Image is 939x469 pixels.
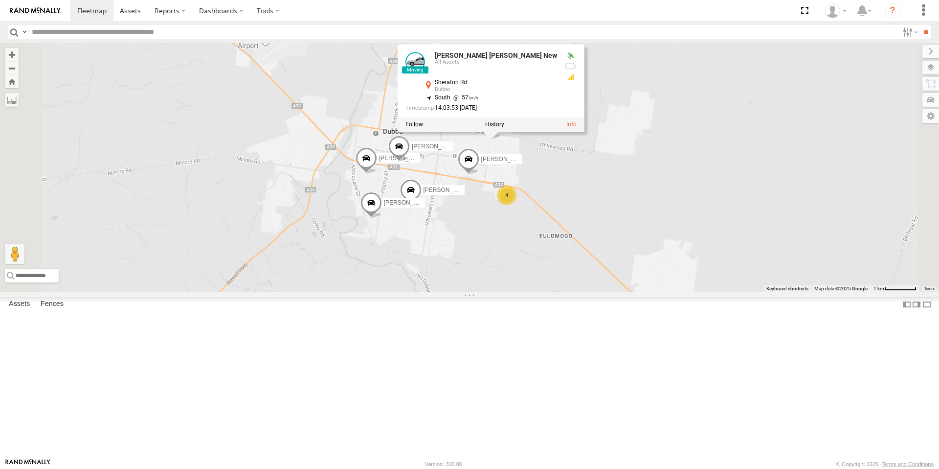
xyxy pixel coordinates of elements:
[5,244,24,264] button: Drag Pegman onto the map to open Street View
[766,285,808,292] button: Keyboard shortcuts
[5,93,19,107] label: Measure
[924,286,935,290] a: Terms (opens in new tab)
[450,94,478,101] span: 57
[5,48,19,61] button: Zoom in
[873,286,884,291] span: 1 km
[21,25,28,39] label: Search Query
[405,105,557,111] div: Date/time of location update
[379,155,427,162] span: [PERSON_NAME]
[871,285,919,292] button: Map scale: 1 km per 62 pixels
[36,298,68,311] label: Fences
[497,186,516,205] div: 4
[836,461,934,467] div: © Copyright 2025 -
[435,79,557,86] div: Sheraton Rd
[912,297,921,311] label: Dock Summary Table to the Right
[485,121,504,128] label: View Asset History
[435,87,557,93] div: Dubbo
[481,155,530,162] span: [PERSON_NAME]
[922,109,939,123] label: Map Settings
[435,51,557,59] a: [PERSON_NAME] [PERSON_NAME] New
[405,52,425,71] a: View Asset Details
[384,199,432,206] span: [PERSON_NAME]
[5,75,19,88] button: Zoom Home
[5,459,50,469] a: Visit our Website
[899,25,920,39] label: Search Filter Options
[566,121,577,128] a: View Asset Details
[5,61,19,75] button: Zoom out
[424,186,472,193] span: [PERSON_NAME]
[882,461,934,467] a: Terms and Conditions
[412,142,460,149] span: [PERSON_NAME]
[565,52,577,60] div: Valid GPS Fix
[405,121,423,128] label: Realtime tracking of Asset
[565,62,577,70] div: No battery health information received from this device.
[922,297,932,311] label: Hide Summary Table
[822,3,850,18] div: Beth Porter
[902,297,912,311] label: Dock Summary Table to the Left
[10,7,61,14] img: rand-logo.svg
[435,59,557,65] div: All Assets
[435,94,450,101] span: South
[565,73,577,81] div: GSM Signal = 3
[4,298,35,311] label: Assets
[885,3,900,19] i: ?
[425,461,462,467] div: Version: 306.00
[814,286,868,291] span: Map data ©2025 Google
